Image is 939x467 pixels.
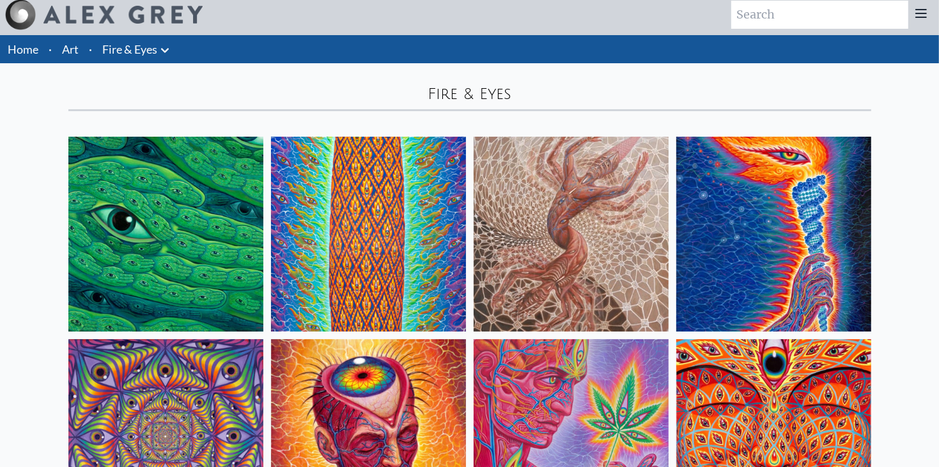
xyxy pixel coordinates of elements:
a: Home [8,42,38,56]
a: Art [62,40,79,58]
input: Search [731,1,908,29]
a: Fire & Eyes [102,40,157,58]
li: · [84,35,97,63]
div: Fire & Eyes [68,84,871,104]
li: · [43,35,57,63]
